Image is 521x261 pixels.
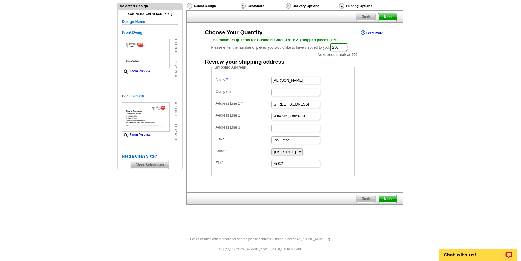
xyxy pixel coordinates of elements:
[216,125,271,130] label: Address Line 3
[216,77,271,82] label: Name
[214,65,247,70] legend: Shipping Address
[130,161,169,169] span: Clear Selections
[356,195,375,203] span: Back
[361,30,383,35] a: Learn more
[122,133,150,136] a: Zoom Preview
[378,13,397,21] span: Next
[356,195,376,203] a: Back
[175,51,177,55] span: t
[285,3,338,10] div: Delivery Options
[211,37,378,52] div: Please enter the number of pieces you would like to have shipped to you:
[122,154,178,159] h5: Need a Clean Slate?
[175,55,177,60] span: i
[356,13,375,21] span: Back
[186,3,240,10] div: Select Design
[122,39,170,68] img: small-thumb.jpg
[216,113,271,118] label: Address Line 2
[175,42,177,46] span: o
[205,59,284,65] div: Review your shipping address
[122,12,178,16] h4: Business Card (3.5" x 2")
[175,137,177,142] span: »
[338,3,393,9] div: Printing Options
[211,37,378,43] div: The minimum quantity for Business Card (3.5" x 2") shipped pieces is 50.
[216,136,271,142] label: City
[175,124,177,128] span: o
[175,65,177,69] span: n
[216,89,271,94] label: Company
[216,160,271,166] label: Zip
[175,60,177,65] span: o
[175,46,177,51] span: p
[216,101,271,106] label: Address Line 1
[175,105,177,110] span: o
[122,19,178,25] h5: Design Name
[339,3,344,9] img: Printing Options & Summary
[356,13,376,21] a: Back
[175,128,177,133] span: n
[122,69,150,73] a: Zoom Preview
[175,133,177,137] span: s
[241,3,246,9] img: Customize
[175,101,177,105] span: »
[175,69,177,74] span: s
[122,102,170,132] img: small-thumb.jpg
[175,74,177,78] span: »
[122,30,178,35] h5: Front Design
[216,148,271,154] label: State
[435,242,521,261] iframe: LiveChat chat widget
[175,110,177,114] span: p
[286,3,291,9] img: Delivery Options
[122,93,178,99] h5: Back Design
[175,114,177,119] span: t
[240,3,285,9] div: Customize
[118,3,182,9] div: Selected Design
[175,119,177,124] span: i
[205,30,262,35] div: Choose Your Quantity
[318,52,358,58] span: Next price break at 500
[175,37,177,42] span: »
[187,3,192,9] img: Select Design
[378,195,397,203] span: Next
